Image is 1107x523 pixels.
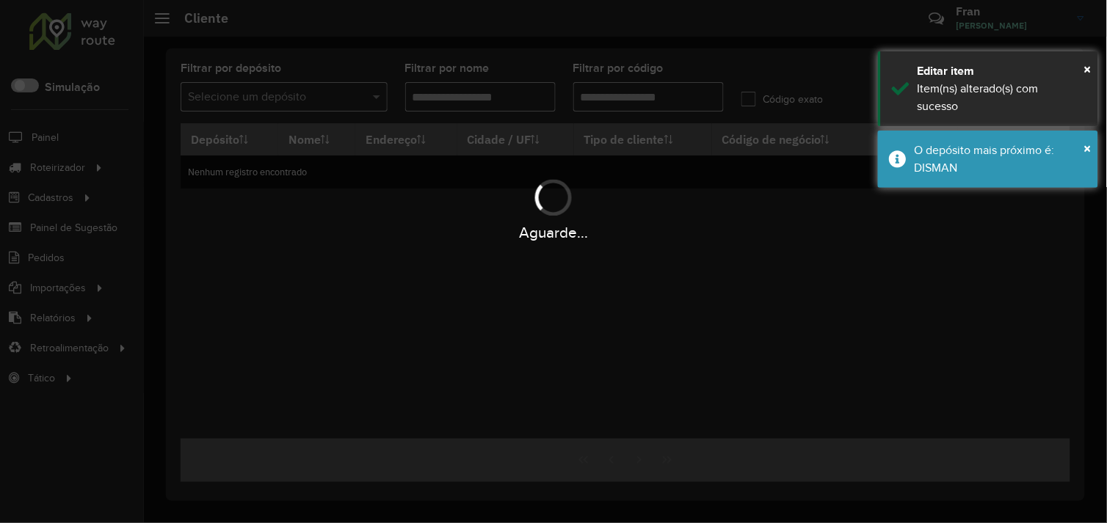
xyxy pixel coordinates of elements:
span: × [1084,140,1092,156]
div: O depósito mais próximo é: DISMAN [915,142,1087,177]
div: Item(ns) alterado(s) com sucesso [918,80,1087,115]
button: Close [1084,58,1092,80]
button: Close [1084,137,1092,159]
div: Editar item [918,62,1087,80]
span: × [1084,61,1092,77]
